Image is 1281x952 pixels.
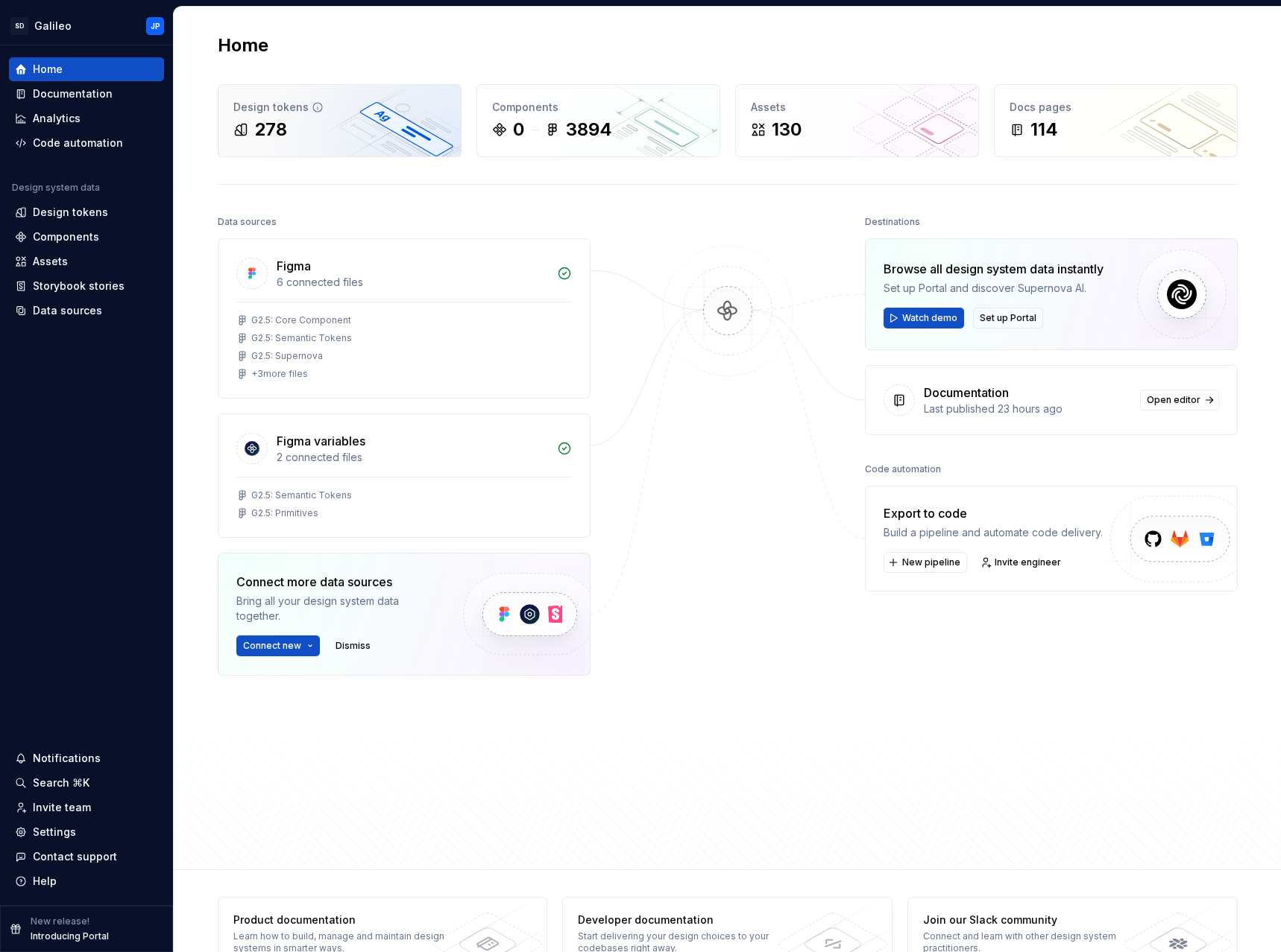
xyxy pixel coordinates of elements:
[980,312,1036,324] span: Set up Portal
[277,275,548,290] div: 6 connected files
[236,573,438,591] div: Connect more data sources
[33,303,102,318] div: Data sources
[251,350,323,362] div: G2.5: Supernova
[902,312,957,324] span: Watch demo
[254,118,287,142] div: 278
[924,402,1131,416] div: Last published 23 hours ago
[902,556,960,568] span: New pipeline
[566,118,612,142] div: 3894
[33,111,81,126] div: Analytics
[33,775,89,790] div: Search ⌘K
[233,913,450,927] div: Product documentation
[251,489,352,501] div: G2.5: Semantic Tokens
[884,525,1103,540] div: Build a pipeline and automate code delivery.
[251,332,352,344] div: G2.5: Semantic Tokens
[865,459,941,480] div: Code automation
[884,281,1104,296] div: Set up Portal and discover Supernova AI.
[492,100,705,115] div: Components
[33,205,108,220] div: Design tokens
[9,845,164,869] button: Contact support
[251,314,351,326] div: G2.5: Core Component
[9,200,164,224] a: Design tokens
[9,57,164,81] a: Home
[3,10,170,42] button: SDGalileoJP
[10,17,28,35] div: SD
[1030,118,1058,142] div: 114
[513,118,524,142] div: 0
[34,19,72,34] div: Galileo
[884,308,964,329] button: Watch demo
[277,450,548,465] div: 2 connected files
[1010,100,1222,115] div: Docs pages
[884,504,1103,522] div: Export to code
[772,118,802,142] div: 130
[9,274,164,298] a: Storybook stories
[1140,390,1219,410] a: Open editor
[578,913,795,927] div: Developer documentation
[33,229,99,244] div: Components
[236,635,320,656] button: Connect new
[218,84,462,157] a: Design tokens278
[884,552,967,573] button: New pipeline
[9,746,164,770] button: Notifications
[33,874,57,889] div: Help
[9,869,164,893] button: Help
[33,751,101,766] div: Notifications
[9,771,164,795] button: Search ⌘K
[9,82,164,106] a: Documentation
[923,913,1140,927] div: Join our Slack community
[994,84,1238,157] a: Docs pages114
[995,556,1061,568] span: Invite engineer
[33,849,117,864] div: Contact support
[33,254,68,269] div: Assets
[9,107,164,130] a: Analytics
[33,62,63,77] div: Home
[33,800,91,815] div: Invite team
[9,820,164,844] a: Settings
[1147,394,1200,406] span: Open editor
[976,552,1068,573] a: Invite engineer
[31,915,89,927] p: New release!
[9,796,164,819] a: Invite team
[924,384,1009,402] div: Documentation
[476,84,720,157] a: Components03894
[243,640,301,652] span: Connect new
[865,212,920,232] div: Destinations
[277,257,311,275] div: Figma
[751,100,963,115] div: Assets
[251,507,318,519] div: G2.5: Primitives
[31,930,109,942] p: Introducing Portal
[329,635,377,656] button: Dismiss
[336,640,371,652] span: Dismiss
[218,238,591,399] a: Figma6 connected filesG2.5: Core ComponentG2.5: Semantic TokensG2.5: Supernova+3more files
[251,368,308,380] div: + 3 more files
[33,279,125,293] div: Storybook stories
[33,825,76,840] div: Settings
[735,84,979,157] a: Assets130
[884,260,1104,278] div: Browse all design system data instantly
[33,86,113,101] div: Documentation
[33,136,123,150] div: Code automation
[218,212,277,232] div: Data sources
[218,413,591,538] a: Figma variables2 connected filesG2.5: Semantic TokensG2.5: Primitives
[277,432,365,450] div: Figma variables
[236,594,438,623] div: Bring all your design system data together.
[973,308,1043,329] button: Set up Portal
[9,225,164,249] a: Components
[9,131,164,155] a: Code automation
[151,20,160,32] div: JP
[12,182,100,194] div: Design system data
[218,34,268,57] h2: Home
[233,100,446,115] div: Design tokens
[9,299,164,323] a: Data sources
[9,250,164,273] a: Assets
